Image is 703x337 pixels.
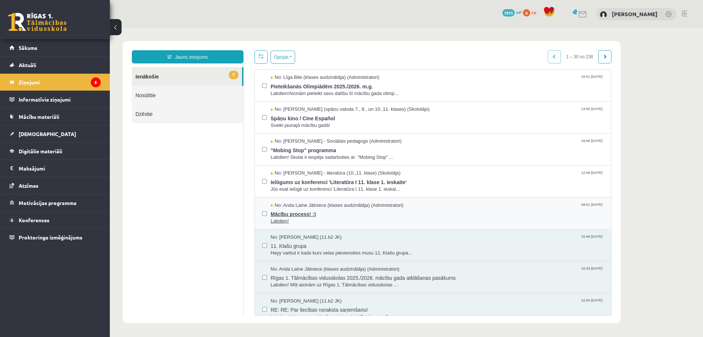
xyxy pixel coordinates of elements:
span: Proktoringa izmēģinājums [19,234,82,241]
a: No: [PERSON_NAME] (11.b2 JK) 15:46 [DATE] 11. Klašu grupa Heyy varbut ir kads kurs velas pievieno... [161,206,494,228]
span: 10:43 [DATE] [470,238,494,243]
span: Rīgas 1. Tālmācības vidusskolas 2025./2026. mācību gada atklāšanas pasākums [161,244,494,253]
a: [DEMOGRAPHIC_DATA] [10,125,101,142]
span: 0 [523,9,530,17]
a: No: Līga Bite (klases audzinātāja) (Administratori) 15:51 [DATE] Pieteikšanās Olimpiādēm 2025./20... [161,46,494,69]
a: No: [PERSON_NAME] (spāņu valoda 7., 8., un 10.,11. klases) (Skolotājs) 13:00 [DATE] Spāņu kino / ... [161,78,494,100]
legend: Maksājumi [19,160,101,177]
a: Rīgas 1. Tālmācības vidusskola [8,13,67,31]
span: Digitālie materiāli [19,148,62,154]
a: No: [PERSON_NAME] (11.b2 JK) 12:54 [DATE] RE: RE: Par liecības noraksta saņemšanu! Labdien.Velos ... [161,270,494,292]
legend: Informatīvie ziņojumi [19,91,101,108]
span: No: [PERSON_NAME] (spāņu valoda 7., 8., un 10.,11. klases) (Skolotājs) [161,78,320,85]
a: Dzēstie [22,76,133,95]
a: Proktoringa izmēģinājums [10,229,101,246]
span: Aktuāli [19,62,36,68]
a: 0 xp [523,9,540,15]
span: No: Anda Laine Jātniece (klases audzinātāja) (Administratori) [161,238,290,245]
span: Heyy varbut ir kads kurs velas pievienoties musu 11. Klašu grupa... [161,221,494,228]
a: Jauns ziņojums [22,22,134,35]
span: 12:54 [DATE] [470,270,494,275]
span: Motivācijas programma [19,199,77,206]
a: 1915 mP [502,9,522,15]
span: 12:06 [DATE] [470,142,494,147]
span: Labdien! Skolai ir iespēja sadarboties ar "Mobing Stop" ... [161,126,494,133]
span: Mācību materiāli [19,113,59,120]
a: Ziņojumi5 [10,74,101,91]
button: Opcijas [161,22,185,36]
legend: Ziņojumi [19,74,101,91]
span: No: Līga Bite (klases audzinātāja) (Administratori) [161,46,269,53]
a: No: Anda Laine Jātniece (klases audzinātāja) (Administratori) 10:43 [DATE] Rīgas 1. Tālmācības vi... [161,238,494,260]
span: No: [PERSON_NAME] (11.b2 JK) [161,206,232,213]
a: Aktuāli [10,56,101,73]
i: 5 [91,77,101,87]
span: No: [PERSON_NAME] (11.b2 JK) [161,270,232,276]
a: [PERSON_NAME] [612,10,658,18]
span: 11. Klašu grupa [161,212,494,221]
span: Sveiki jaunajā mācību gadā! [161,94,494,101]
span: Labdien! Mīļi aicinām uz Rīgas 1. Tālmācības vidusskolas ... [161,253,494,260]
span: Konferences [19,217,49,223]
span: 1915 [502,9,515,17]
a: 5Ienākošie [22,39,132,58]
a: Mācību materiāli [10,108,101,125]
a: Digitālie materiāli [10,143,101,160]
span: 1 – 30 no 238 [451,22,489,35]
a: Maksājumi [10,160,101,177]
span: Labdien!Aicinām pieteikt savu dalību šī mācību gada olimp... [161,62,494,69]
span: Atzīmes [19,182,38,189]
span: No: Anda Laine Jātniece (klases audzinātāja) (Administratori) [161,174,294,181]
span: 13:00 [DATE] [470,78,494,83]
a: Nosūtītie [22,58,133,76]
span: RE: RE: Par liecības noraksta saņemšanu! [161,276,494,285]
a: Sākums [10,39,101,56]
span: 5 [119,43,129,51]
span: Jūs esat ielūgti uz konferenci 'Literatūra I 11. klase 1. ieskai... [161,158,494,165]
a: Motivācijas programma [10,194,101,211]
span: 15:46 [DATE] [470,206,494,211]
span: mP [516,9,522,15]
a: Konferences [10,212,101,228]
a: No: Anda Laine Jātniece (klases audzinātāja) (Administratori) 09:51 [DATE] Mācību process! :) Lab... [161,174,494,197]
span: 09:51 [DATE] [470,174,494,179]
img: Adrians Leščinskis [600,11,607,18]
span: Spāņu kino / Cine Español [161,85,494,94]
a: No: [PERSON_NAME] - literatūra (10.,11. klase) (Skolotājs) 12:06 [DATE] Ielūgums uz konferenci 'L... [161,142,494,164]
a: No: [PERSON_NAME] - Sociālais pedagogs (Administratori) 16:06 [DATE] "Mobing Stop" programma Labd... [161,110,494,132]
span: Pieteikšanās Olimpiādēm 2025./2026. m.g. [161,53,494,62]
span: "Mobing Stop" programma [161,117,494,126]
span: 16:06 [DATE] [470,110,494,115]
span: Labdien! [161,190,494,197]
span: No: [PERSON_NAME] - Sociālais pedagogs (Administratori) [161,110,292,117]
span: [DEMOGRAPHIC_DATA] [19,131,76,137]
a: Informatīvie ziņojumi [10,91,101,108]
a: Atzīmes [10,177,101,194]
span: Labdien.Velos saņemt liecību elektroniski !Paldies----- O... [161,285,494,292]
span: Mācību process! :) [161,180,494,190]
span: Sākums [19,44,37,51]
span: No: [PERSON_NAME] - literatūra (10.,11. klase) (Skolotājs) [161,142,291,149]
span: Ielūgums uz konferenci 'Literatūra I 11. klase 1. ieskaite' [161,149,494,158]
span: xp [531,9,536,15]
span: 15:51 [DATE] [470,46,494,51]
